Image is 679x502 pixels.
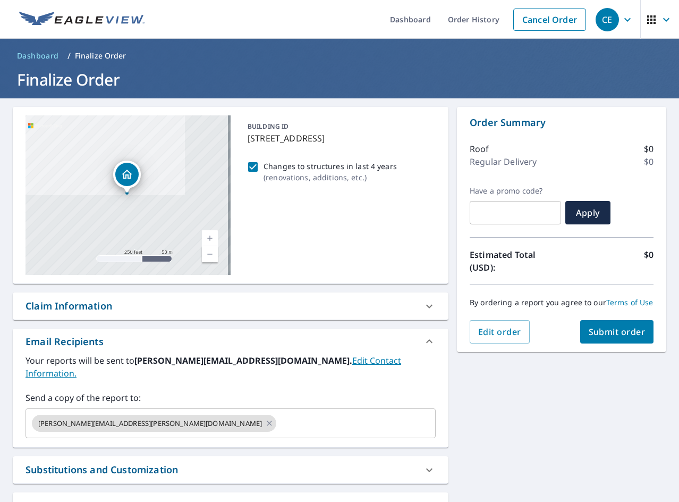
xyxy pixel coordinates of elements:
p: BUILDING ID [248,122,288,131]
span: Edit order [478,326,521,338]
p: Finalize Order [75,51,126,61]
a: Current Level 17, Zoom In [202,230,218,246]
label: Have a promo code? [470,186,561,196]
a: Dashboard [13,47,63,64]
a: Terms of Use [606,297,653,307]
p: Roof [470,143,489,155]
span: [PERSON_NAME][EMAIL_ADDRESS][PERSON_NAME][DOMAIN_NAME] [32,419,268,429]
div: Substitutions and Customization [26,463,178,477]
p: Estimated Total (USD): [470,248,562,274]
div: Email Recipients [13,329,448,354]
div: Dropped pin, building 1, Residential property, 1824 Easthill Dr Bethlehem, PA 18017 [113,161,141,194]
p: By ordering a report you agree to our [470,298,653,307]
div: CE [596,8,619,31]
button: Submit order [580,320,654,344]
label: Send a copy of the report to: [26,391,436,404]
img: EV Logo [19,12,145,28]
li: / [67,49,71,62]
span: Apply [574,207,602,219]
span: Submit order [589,326,646,338]
p: $0 [644,155,653,168]
button: Apply [565,201,610,224]
p: Regular Delivery [470,155,537,168]
p: Order Summary [470,115,653,130]
span: Dashboard [17,51,59,61]
div: [PERSON_NAME][EMAIL_ADDRESS][PERSON_NAME][DOMAIN_NAME] [32,415,276,432]
a: Current Level 17, Zoom Out [202,246,218,262]
p: $0 [644,143,653,155]
div: Substitutions and Customization [13,456,448,483]
b: [PERSON_NAME][EMAIL_ADDRESS][DOMAIN_NAME]. [134,355,352,366]
a: Cancel Order [513,9,586,31]
div: Email Recipients [26,334,104,349]
label: Your reports will be sent to [26,354,436,380]
p: Changes to structures in last 4 years [264,161,397,172]
p: ( renovations, additions, etc. ) [264,172,397,183]
p: [STREET_ADDRESS] [248,132,431,145]
p: $0 [644,248,653,274]
button: Edit order [470,320,530,344]
h1: Finalize Order [13,69,666,90]
nav: breadcrumb [13,47,666,64]
div: Claim Information [13,292,448,320]
div: Claim Information [26,299,112,313]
